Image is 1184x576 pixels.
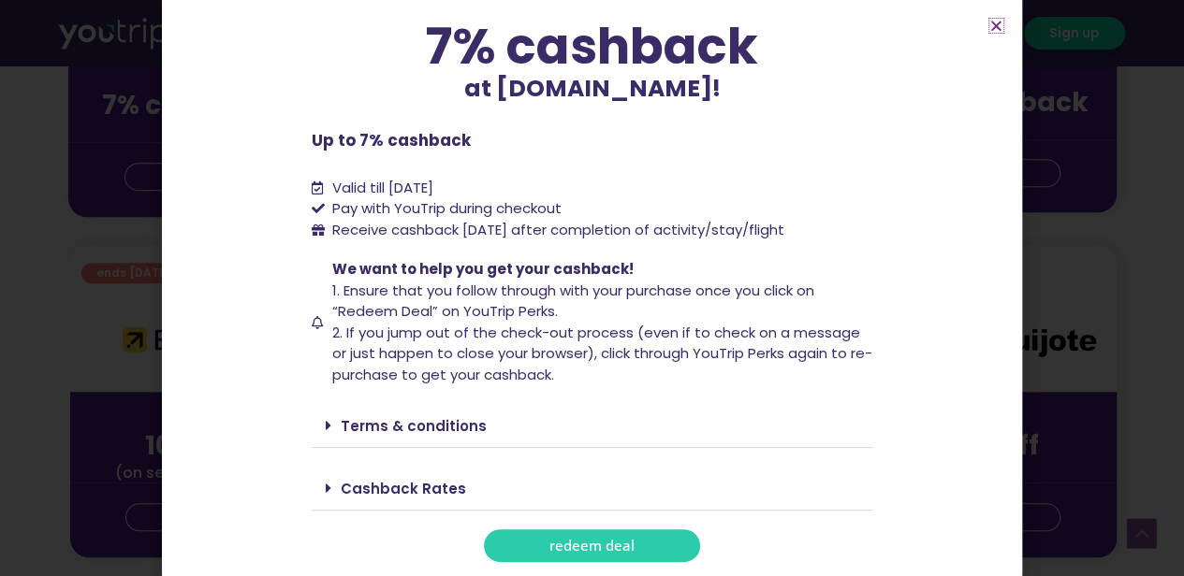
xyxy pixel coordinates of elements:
[332,178,433,197] span: Valid till [DATE]
[341,416,487,436] a: Terms & conditions
[332,259,634,279] span: We want to help you get your cashback!
[312,129,471,151] b: Up to 7% cashback
[332,281,814,322] span: 1. Ensure that you follow through with your purchase once you click on “Redeem Deal” on YouTrip P...
[312,71,873,107] p: at [DOMAIN_NAME]!
[549,539,635,553] span: redeem deal
[312,404,873,448] div: Terms & conditions
[328,198,562,220] span: Pay with YouTrip during checkout
[484,529,700,562] a: redeem deal
[989,19,1003,33] a: Close
[332,323,872,384] span: 2. If you jump out of the check-out process (even if to check on a message or just happen to clos...
[332,220,784,239] span: Receive cashback [DATE] after completion of activity/stay/flight
[312,22,873,71] div: 7% cashback
[341,479,466,498] a: Cashback Rates
[312,467,873,511] div: Cashback Rates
